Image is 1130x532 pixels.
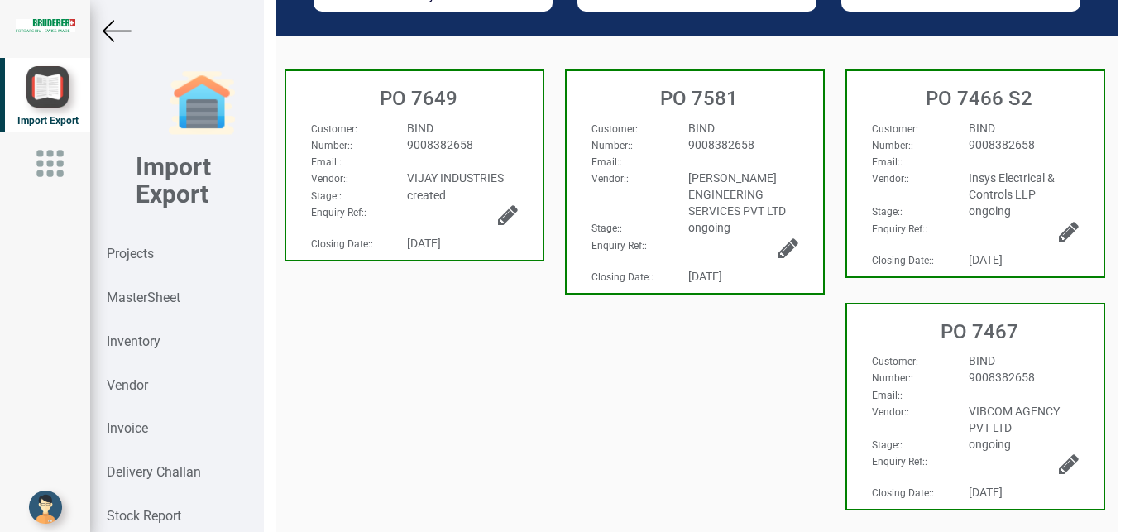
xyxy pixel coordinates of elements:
[872,223,927,235] span: :
[575,88,823,109] h3: PO 7581
[969,253,1003,266] span: [DATE]
[688,122,715,135] span: BIND
[107,377,148,393] strong: Vendor
[311,190,339,202] strong: Stage:
[969,122,995,135] span: BIND
[107,464,201,480] strong: Delivery Challan
[107,246,154,261] strong: Projects
[311,238,373,250] span: :
[591,173,629,185] span: :
[872,406,907,418] strong: Vendor:
[591,271,654,283] span: :
[872,206,900,218] strong: Stage:
[872,487,934,499] span: :
[407,138,473,151] span: 9008382658
[311,123,357,135] span: :
[311,207,364,218] strong: Enquiry Ref:
[969,138,1035,151] span: 9008382658
[872,439,900,451] strong: Stage:
[591,271,651,283] strong: Closing Date:
[855,88,1104,109] h3: PO 7466 S2
[311,123,355,135] strong: Customer
[591,240,647,252] span: :
[688,270,722,283] span: [DATE]
[872,156,903,168] span: :
[107,508,181,524] strong: Stock Report
[311,156,339,168] strong: Email:
[872,456,927,467] span: :
[407,189,446,202] span: created
[872,173,907,185] strong: Vendor:
[872,356,918,367] span: :
[872,123,916,135] strong: Customer
[311,156,342,168] span: :
[311,207,366,218] span: :
[872,140,911,151] strong: Number:
[407,237,441,250] span: [DATE]
[407,122,433,135] span: BIND
[591,156,622,168] span: :
[969,438,1011,451] span: ongoing
[872,255,934,266] span: :
[872,456,925,467] strong: Enquiry Ref:
[872,123,918,135] span: :
[107,290,180,305] strong: MasterSheet
[591,156,620,168] strong: Email:
[591,123,635,135] strong: Customer
[591,223,620,234] strong: Stage:
[969,354,995,367] span: BIND
[311,140,350,151] strong: Number:
[591,140,630,151] strong: Number:
[872,487,931,499] strong: Closing Date:
[591,240,644,252] strong: Enquiry Ref:
[591,223,622,234] span: :
[311,173,348,185] span: :
[311,238,371,250] strong: Closing Date:
[872,390,900,401] strong: Email:
[591,140,633,151] span: :
[688,221,730,234] span: ongoing
[591,173,626,185] strong: Vendor:
[107,420,148,436] strong: Invoice
[969,171,1055,201] span: Insys Electrical & Controls LLP
[407,171,504,185] span: VIJAY INDUSTRIES
[872,255,931,266] strong: Closing Date:
[591,123,638,135] span: :
[688,171,786,218] span: [PERSON_NAME] ENGINEERING SERVICES PVT LTD
[969,486,1003,499] span: [DATE]
[872,173,909,185] span: :
[872,223,925,235] strong: Enquiry Ref:
[688,138,754,151] span: 9008382658
[969,405,1060,434] span: VIBCOM AGENCY PVT LTD
[169,70,235,137] img: garage-closed.png
[872,140,913,151] span: :
[107,333,160,349] strong: Inventory
[855,321,1104,343] h3: PO 7467
[969,371,1035,384] span: 9008382658
[969,204,1011,218] span: ongoing
[872,372,913,384] span: :
[294,88,543,109] h3: PO 7649
[872,356,916,367] strong: Customer
[17,115,79,127] span: Import Export
[136,152,211,208] b: Import Export
[311,190,342,202] span: :
[872,156,900,168] strong: Email:
[311,173,346,185] strong: Vendor:
[872,372,911,384] strong: Number:
[872,406,909,418] span: :
[872,206,903,218] span: :
[872,439,903,451] span: :
[872,390,903,401] span: :
[311,140,352,151] span: :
